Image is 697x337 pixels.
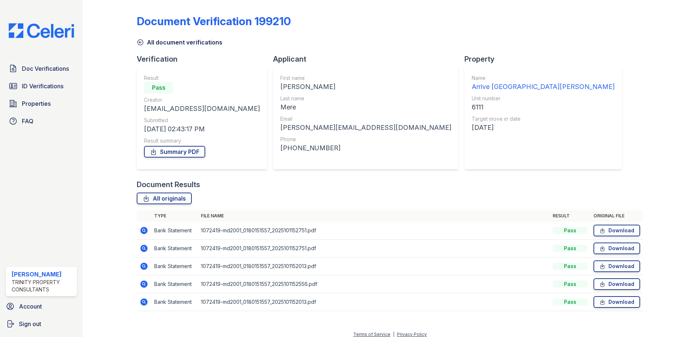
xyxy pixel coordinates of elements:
[198,210,550,222] th: File name
[472,115,615,123] div: Target move in date
[22,82,63,90] span: ID Verifications
[472,82,615,92] div: Arrive [GEOGRAPHIC_DATA][PERSON_NAME]
[593,296,640,308] a: Download
[280,143,451,153] div: [PHONE_NUMBER]
[137,179,200,190] div: Document Results
[553,227,588,234] div: Pass
[22,99,51,108] span: Properties
[137,193,192,204] a: All originals
[472,102,615,112] div: 6111
[3,299,80,314] a: Account
[6,79,77,93] a: ID Verifications
[280,74,451,82] div: First name
[280,95,451,102] div: Last name
[151,257,198,275] td: Bank Statement
[3,317,80,331] a: Sign out
[280,123,451,133] div: [PERSON_NAME][EMAIL_ADDRESS][DOMAIN_NAME]
[151,293,198,311] td: Bank Statement
[22,64,69,73] span: Doc Verifications
[12,279,74,293] div: Trinity Property Consultants
[353,332,390,337] a: Terms of Service
[144,146,205,158] a: Summary PDF
[151,240,198,257] td: Bank Statement
[198,222,550,240] td: 1072419-md2001_0180151557_2025101152751.pdf
[553,263,588,270] div: Pass
[553,298,588,306] div: Pass
[550,210,591,222] th: Result
[137,54,273,64] div: Verification
[464,54,628,64] div: Property
[273,54,464,64] div: Applicant
[198,293,550,311] td: 1072419-md2001_0180151557_2025101152013.pdf
[144,124,260,134] div: [DATE] 02:43:17 PM
[593,243,640,254] a: Download
[553,245,588,252] div: Pass
[144,82,173,93] div: Pass
[593,278,640,290] a: Download
[280,115,451,123] div: Email
[22,117,34,125] span: FAQ
[144,104,260,114] div: [EMAIL_ADDRESS][DOMAIN_NAME]
[144,96,260,104] div: Creator
[393,332,394,337] div: |
[280,102,451,112] div: Mere
[472,95,615,102] div: Unit number
[591,210,643,222] th: Original file
[19,302,42,311] span: Account
[280,136,451,143] div: Phone
[472,74,615,82] div: Name
[137,38,222,47] a: All document verifications
[137,15,291,28] div: Document Verification 199210
[6,96,77,111] a: Properties
[19,319,41,328] span: Sign out
[198,240,550,257] td: 1072419-md2001_0180151557_2025101152751.pdf
[593,260,640,272] a: Download
[144,74,260,82] div: Result
[593,225,640,236] a: Download
[397,332,427,337] a: Privacy Policy
[144,117,260,124] div: Submitted
[6,61,77,76] a: Doc Verifications
[198,257,550,275] td: 1072419-md2001_0180151557_2025101152013.pdf
[472,123,615,133] div: [DATE]
[144,137,260,144] div: Result summary
[151,275,198,293] td: Bank Statement
[12,270,74,279] div: [PERSON_NAME]
[553,280,588,288] div: Pass
[151,210,198,222] th: Type
[280,82,451,92] div: [PERSON_NAME]
[198,275,550,293] td: 1072419-md2001_0180151557_2025101152556.pdf
[151,222,198,240] td: Bank Statement
[6,114,77,128] a: FAQ
[472,74,615,92] a: Name Arrive [GEOGRAPHIC_DATA][PERSON_NAME]
[3,23,80,38] img: CE_Logo_Blue-a8612792a0a2168367f1c8372b55b34899dd931a85d93a1a3d3e32e68fde9ad4.png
